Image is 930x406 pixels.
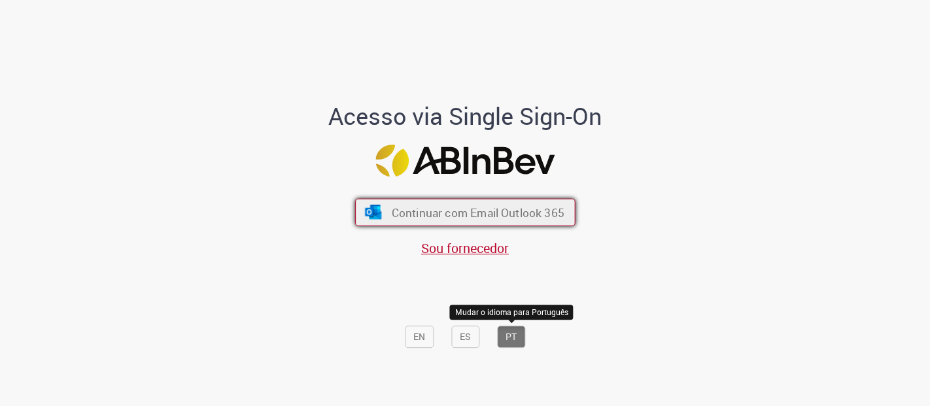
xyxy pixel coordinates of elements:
img: ícone Azure/Microsoft 360 [364,205,383,219]
a: Sou fornecedor [421,239,509,257]
button: ES [451,326,479,348]
span: Continuar com Email Outlook 365 [391,205,564,220]
h1: Acesso via Single Sign-On [284,103,647,129]
div: Mudar o idioma para Português [450,305,574,320]
button: ícone Azure/Microsoft 360 Continuar com Email Outlook 365 [355,199,576,226]
button: PT [497,326,525,348]
button: EN [405,326,434,348]
img: Logo ABInBev [375,145,555,177]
